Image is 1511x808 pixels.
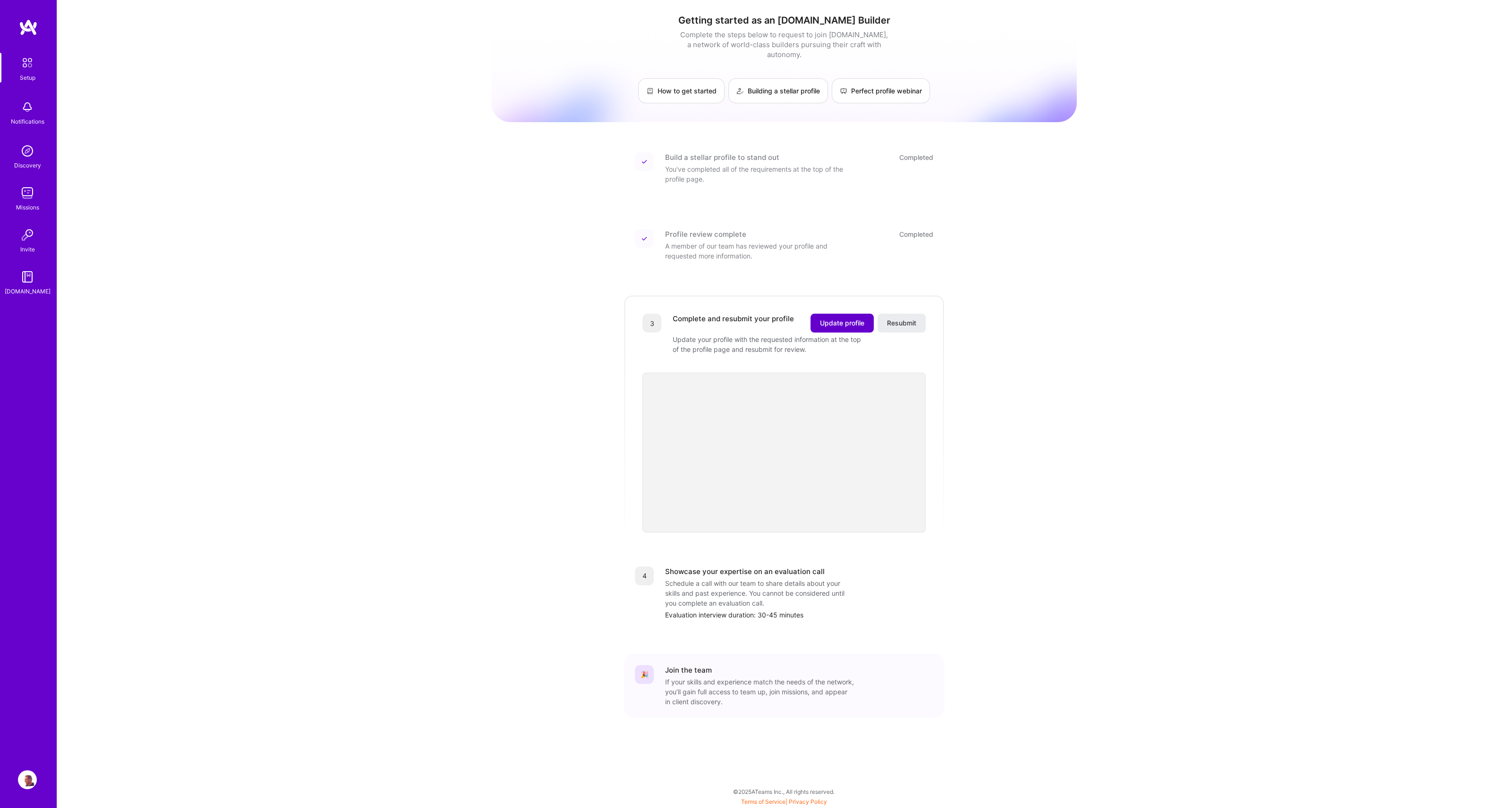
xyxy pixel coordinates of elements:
[638,78,725,103] a: How to get started
[642,236,647,242] img: Completed
[642,159,647,165] img: Completed
[665,578,854,608] div: Schedule a call with our team to share details about your skills and past experience. You cannot ...
[18,183,37,202] img: teamwork
[665,229,746,239] div: Profile review complete
[646,87,654,95] img: How to get started
[57,780,1511,803] div: © 2025 ATeams Inc., All rights reserved.
[16,202,39,212] div: Missions
[673,314,794,333] div: Complete and resubmit your profile
[491,15,1077,26] h1: Getting started as an [DOMAIN_NAME] Builder
[665,241,854,261] div: A member of our team has reviewed your profile and requested more information.
[736,87,744,95] img: Building a stellar profile
[673,334,861,354] div: Update your profile with the requested information at the top of the profile page and resubmit fo...
[789,798,827,805] a: Privacy Policy
[820,318,864,328] span: Update profile
[665,610,933,620] div: Evaluation interview duration: 30-45 minutes
[18,142,37,160] img: discovery
[20,244,35,254] div: Invite
[20,73,35,83] div: Setup
[16,770,39,789] a: User Avatar
[665,566,825,576] div: Showcase your expertise on an evaluation call
[840,87,847,95] img: Perfect profile webinar
[678,30,890,59] div: Complete the steps below to request to join [DOMAIN_NAME], a network of world-class builders purs...
[18,225,37,244] img: Invite
[665,152,779,162] div: Build a stellar profile to stand out
[14,160,41,170] div: Discovery
[635,566,654,585] div: 4
[887,318,916,328] span: Resubmit
[810,314,874,333] button: Update profile
[899,152,933,162] div: Completed
[665,164,854,184] div: You've completed all of the requirements at the top of the profile page.
[17,53,37,73] img: setup
[899,229,933,239] div: Completed
[18,267,37,286] img: guide book
[642,314,661,333] div: 3
[832,78,930,103] a: Perfect profile webinar
[665,677,854,707] div: If your skills and experience match the needs of the network, you’ll gain full access to team up,...
[741,798,827,805] span: |
[642,373,926,533] iframe: To enrich screen reader interactions, please activate Accessibility in Grammarly extension settings
[18,98,37,117] img: bell
[18,770,37,789] img: User Avatar
[878,314,926,333] button: Resubmit
[741,798,785,805] a: Terms of Service
[665,665,712,675] div: Join the team
[19,19,38,36] img: logo
[5,286,51,296] div: [DOMAIN_NAME]
[11,117,44,126] div: Notifications
[635,665,654,684] div: 🎉
[728,78,828,103] a: Building a stellar profile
